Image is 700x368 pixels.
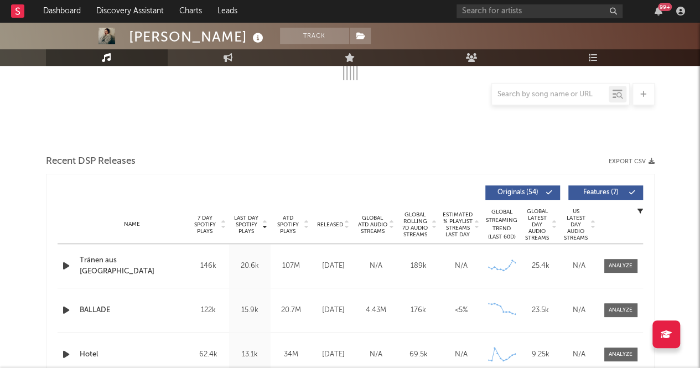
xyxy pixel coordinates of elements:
div: 99 + [658,3,672,11]
div: [DATE] [315,261,352,272]
div: N/A [357,261,395,272]
div: 9.25k [524,349,557,360]
div: 15.9k [232,305,268,316]
span: Global Latest Day Audio Streams [524,208,551,241]
div: N/A [563,261,596,272]
div: N/A [443,261,480,272]
div: 25.4k [524,261,557,272]
span: Released [317,221,343,228]
button: Export CSV [609,158,655,165]
button: 99+ [655,7,662,15]
div: [PERSON_NAME] [129,28,266,46]
span: Global ATD Audio Streams [357,215,388,235]
div: <5% [443,305,480,316]
div: [DATE] [315,305,352,316]
span: 7 Day Spotify Plays [190,215,220,235]
span: ATD Spotify Plays [273,215,303,235]
span: Originals ( 54 ) [492,189,543,196]
div: 23.5k [524,305,557,316]
span: US Latest Day Audio Streams [563,208,589,241]
a: Tränen aus [GEOGRAPHIC_DATA] [80,255,185,277]
div: 189k [400,261,437,272]
a: Hotel [80,349,185,360]
span: Features ( 7 ) [575,189,626,196]
div: 4.43M [357,305,395,316]
div: 69.5k [400,349,437,360]
div: N/A [443,349,480,360]
input: Search for artists [457,4,623,18]
div: Global Streaming Trend (Last 60D) [485,208,518,241]
span: Recent DSP Releases [46,155,136,168]
div: 107M [273,261,309,272]
div: 20.6k [232,261,268,272]
div: 122k [190,305,226,316]
div: N/A [357,349,395,360]
span: Last Day Spotify Plays [232,215,261,235]
div: 34M [273,349,309,360]
div: Name [80,220,185,229]
div: 20.7M [273,305,309,316]
div: [DATE] [315,349,352,360]
button: Track [280,28,349,44]
div: 176k [400,305,437,316]
span: Estimated % Playlist Streams Last Day [443,211,473,238]
div: N/A [563,305,596,316]
div: 13.1k [232,349,268,360]
span: Global Rolling 7D Audio Streams [400,211,431,238]
input: Search by song name or URL [492,90,609,99]
button: Features(7) [568,185,643,200]
button: Originals(54) [485,185,560,200]
div: 146k [190,261,226,272]
div: 62.4k [190,349,226,360]
div: N/A [563,349,596,360]
a: BALLADE [80,305,185,316]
